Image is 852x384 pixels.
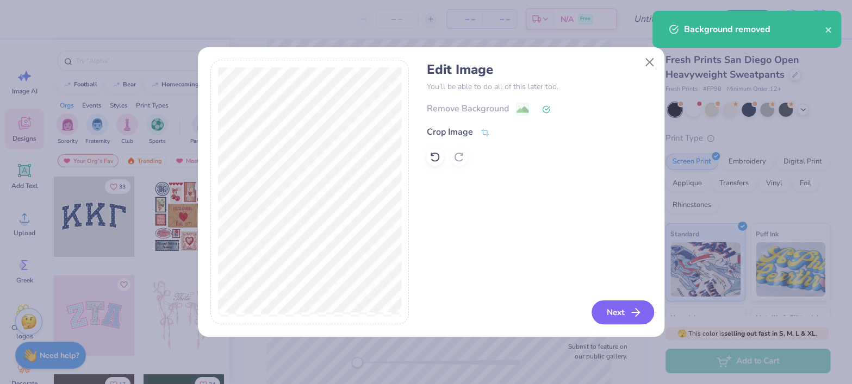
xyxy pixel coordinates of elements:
button: Next [592,300,654,324]
button: close [825,23,832,36]
p: You’ll be able to do all of this later too. [426,81,652,92]
button: Close [639,52,660,73]
h4: Edit Image [426,62,652,78]
div: Crop Image [426,125,472,139]
div: Background removed [684,23,825,36]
